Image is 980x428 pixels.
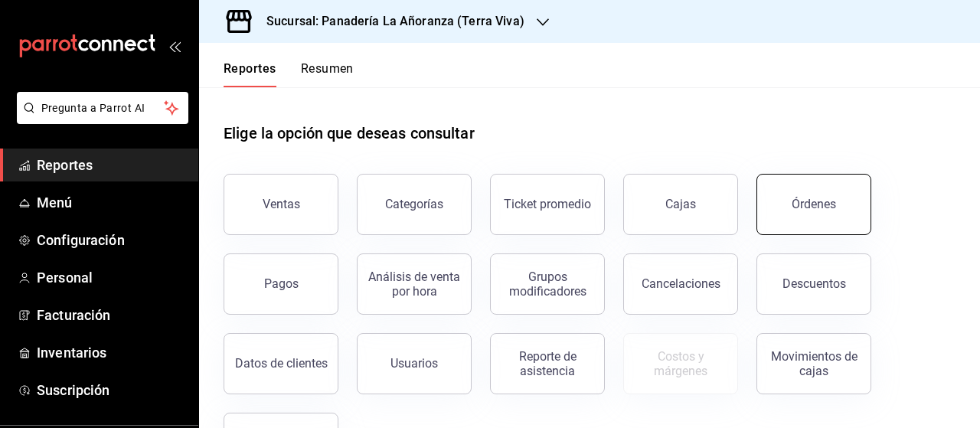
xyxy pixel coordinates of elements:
[357,333,472,394] button: Usuarios
[623,174,738,235] a: Cajas
[367,270,462,299] div: Análisis de venta por hora
[357,174,472,235] button: Categorías
[500,349,595,378] div: Reporte de asistencia
[490,253,605,315] button: Grupos modificadores
[633,349,728,378] div: Costos y márgenes
[623,333,738,394] button: Contrata inventarios para ver este reporte
[782,276,846,291] div: Descuentos
[168,40,181,52] button: open_drawer_menu
[37,305,186,325] span: Facturación
[357,253,472,315] button: Análisis de venta por hora
[264,276,299,291] div: Pagos
[37,192,186,213] span: Menú
[756,333,871,394] button: Movimientos de cajas
[385,197,443,211] div: Categorías
[665,195,697,214] div: Cajas
[11,111,188,127] a: Pregunta a Parrot AI
[500,270,595,299] div: Grupos modificadores
[792,197,836,211] div: Órdenes
[490,333,605,394] button: Reporte de asistencia
[254,12,524,31] h3: Sucursal: Panadería La Añoranza (Terra Viva)
[17,92,188,124] button: Pregunta a Parrot AI
[390,356,438,371] div: Usuarios
[623,253,738,315] button: Cancelaciones
[224,174,338,235] button: Ventas
[235,356,328,371] div: Datos de clientes
[224,122,475,145] h1: Elige la opción que deseas consultar
[37,155,186,175] span: Reportes
[756,174,871,235] button: Órdenes
[263,197,300,211] div: Ventas
[766,349,861,378] div: Movimientos de cajas
[41,100,165,116] span: Pregunta a Parrot AI
[224,61,354,87] div: navigation tabs
[37,342,186,363] span: Inventarios
[37,380,186,400] span: Suscripción
[37,230,186,250] span: Configuración
[301,61,354,87] button: Resumen
[490,174,605,235] button: Ticket promedio
[37,267,186,288] span: Personal
[504,197,591,211] div: Ticket promedio
[756,253,871,315] button: Descuentos
[224,61,276,87] button: Reportes
[224,333,338,394] button: Datos de clientes
[224,253,338,315] button: Pagos
[642,276,720,291] div: Cancelaciones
